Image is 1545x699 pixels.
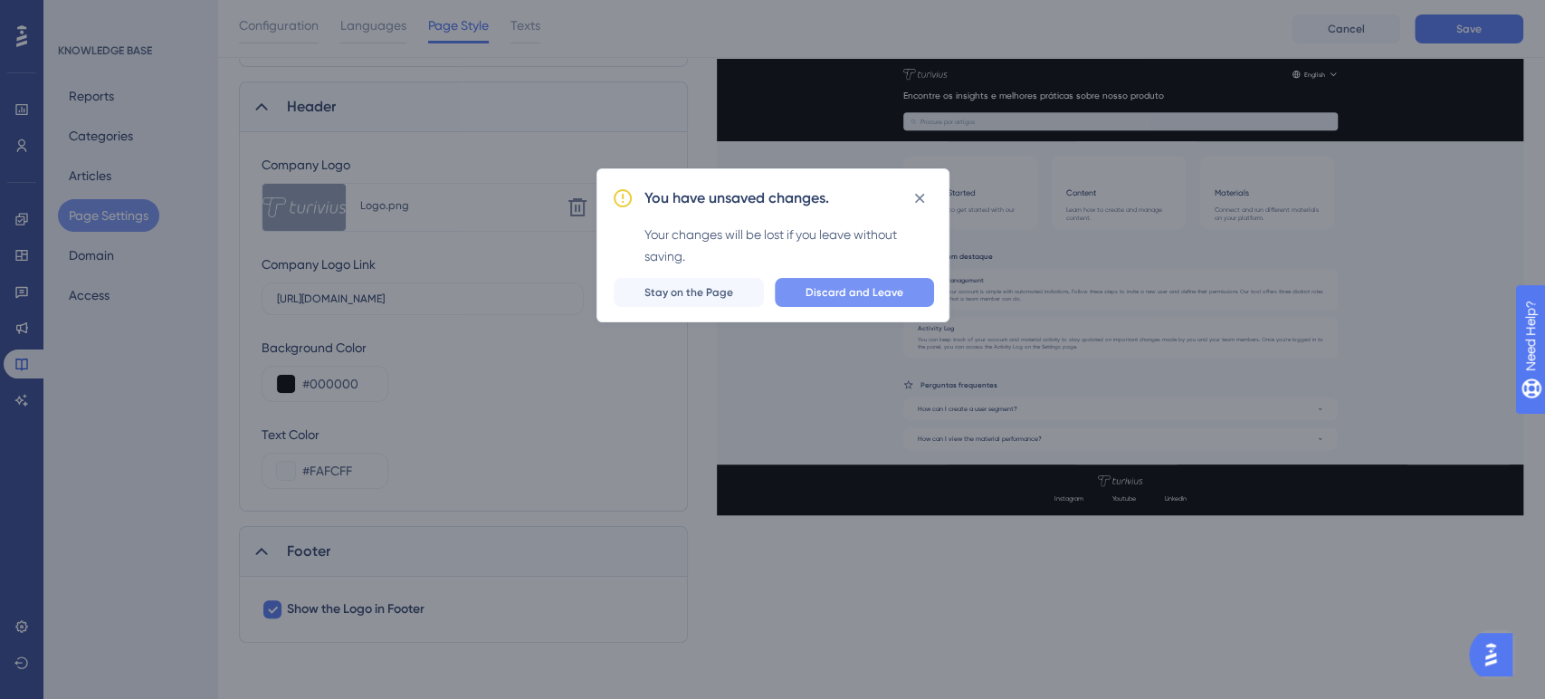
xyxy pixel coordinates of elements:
h2: You have unsaved changes. [644,187,829,209]
iframe: UserGuiding AI Assistant Launcher [1469,627,1523,682]
span: Discard and Leave [806,285,903,300]
span: Stay on the Page [644,285,733,300]
div: Your changes will be lost if you leave without saving. [644,224,934,267]
span: Need Help? [43,5,113,26]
